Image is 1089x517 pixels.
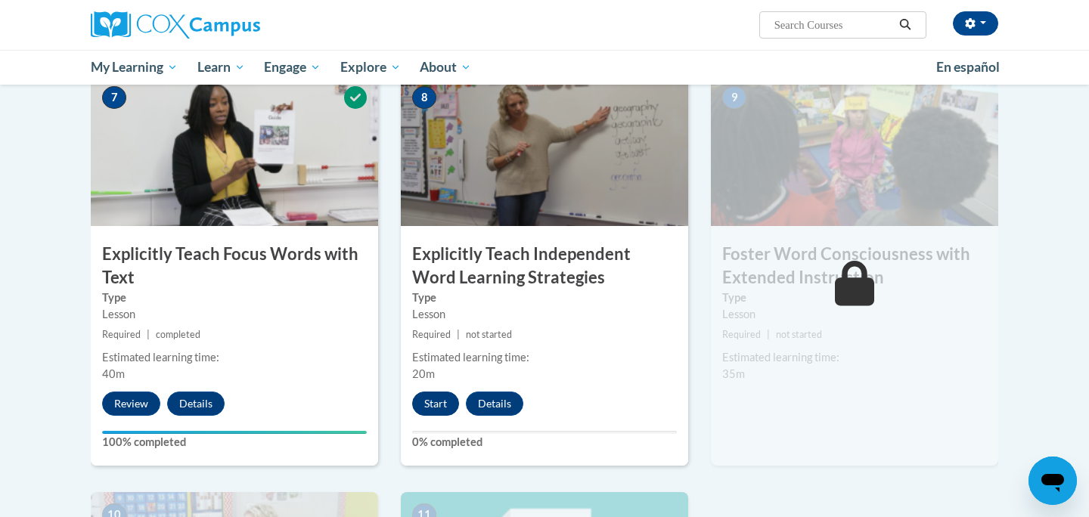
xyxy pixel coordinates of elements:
[412,306,677,323] div: Lesson
[722,329,761,340] span: Required
[722,349,987,366] div: Estimated learning time:
[412,367,435,380] span: 20m
[722,306,987,323] div: Lesson
[412,86,436,109] span: 8
[188,50,255,85] a: Learn
[953,11,998,36] button: Account Settings
[167,392,225,416] button: Details
[102,86,126,109] span: 7
[412,349,677,366] div: Estimated learning time:
[711,243,998,289] h3: Foster Word Consciousness with Extended Instruction
[412,434,677,450] label: 0% completed
[711,75,998,226] img: Course Image
[91,243,378,289] h3: Explicitly Teach Focus Words with Text
[102,306,367,323] div: Lesson
[722,86,746,109] span: 9
[722,289,987,306] label: Type
[147,329,150,340] span: |
[81,50,188,85] a: My Learning
[926,51,1010,83] a: En español
[102,329,141,340] span: Required
[156,329,200,340] span: completed
[412,289,677,306] label: Type
[102,434,367,450] label: 100% completed
[91,58,178,76] span: My Learning
[466,329,512,340] span: not started
[401,75,688,226] img: Course Image
[411,50,482,85] a: About
[936,59,1000,75] span: En español
[767,329,770,340] span: |
[102,349,367,366] div: Estimated learning time:
[264,58,321,76] span: Engage
[102,392,160,416] button: Review
[1028,457,1077,505] iframe: Button to launch messaging window
[776,329,822,340] span: not started
[466,392,523,416] button: Details
[102,367,125,380] span: 40m
[412,329,451,340] span: Required
[91,75,378,226] img: Course Image
[894,16,917,34] button: Search
[68,50,1021,85] div: Main menu
[412,392,459,416] button: Start
[330,50,411,85] a: Explore
[197,58,245,76] span: Learn
[773,16,894,34] input: Search Courses
[401,243,688,289] h3: Explicitly Teach Independent Word Learning Strategies
[722,367,745,380] span: 35m
[102,289,367,306] label: Type
[102,431,367,434] div: Your progress
[91,11,260,39] img: Cox Campus
[420,58,471,76] span: About
[457,329,460,340] span: |
[91,11,378,39] a: Cox Campus
[340,58,401,76] span: Explore
[254,50,330,85] a: Engage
